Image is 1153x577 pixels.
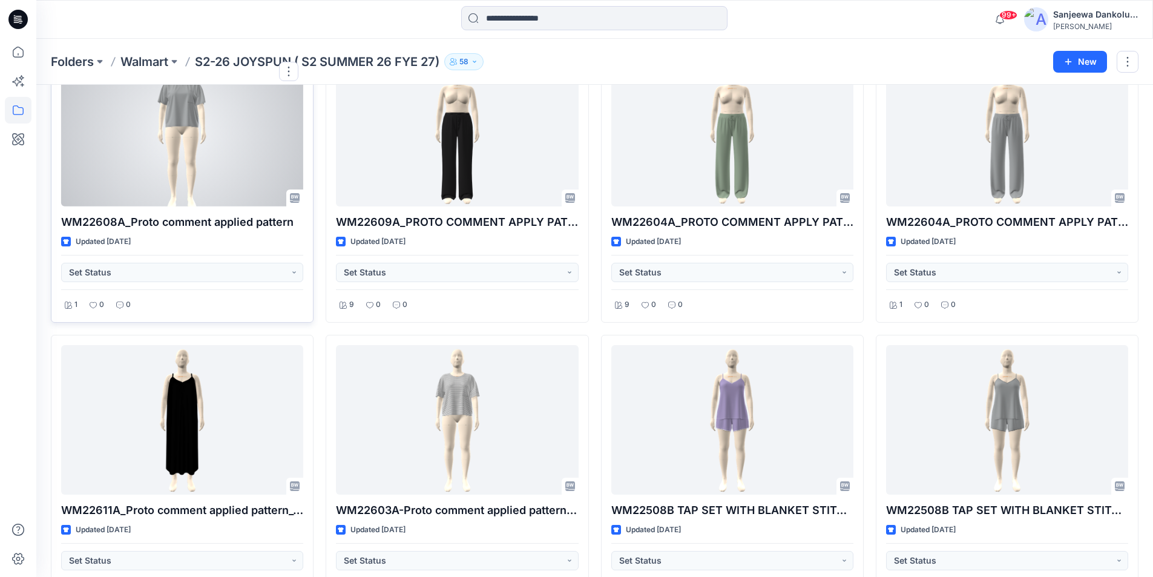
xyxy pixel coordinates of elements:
p: Updated [DATE] [76,524,131,536]
p: WM22604A_PROTO COMMENT APPLY PATTERN_REV1 [886,214,1128,231]
a: Walmart [120,53,168,70]
p: 0 [126,298,131,311]
p: 9 [349,298,354,311]
button: 58 [444,53,484,70]
p: WM22608A_Proto comment applied pattern [61,214,303,231]
p: 0 [651,298,656,311]
p: Updated [DATE] [626,524,681,536]
p: Updated [DATE] [626,236,681,248]
p: Updated [DATE] [901,524,956,536]
p: WM22508B TAP SET WITH BLANKET STITCH PROTO COMMENT APPLY PATTERN_DEV_REV4_COLORWAY_REV1 [611,502,853,519]
p: S2-26 JOYSPUN ( S2 SUMMER 26 FYE 27) [195,53,439,70]
a: WM22508B TAP SET WITH BLANKET STITCH PROTO COMMENT APPLY PATTERN_DEV_REV4 [886,345,1128,495]
p: Updated [DATE] [901,236,956,248]
p: 0 [924,298,929,311]
p: 58 [459,55,468,68]
p: 1 [899,298,902,311]
p: 0 [402,298,407,311]
p: Updated [DATE] [350,236,406,248]
p: 0 [376,298,381,311]
p: WM22604A_PROTO COMMENT APPLY PATTERN_COLORWAY_REV3 [611,214,853,231]
a: WM22609A_PROTO COMMENT APPLY PATTERN_COLORWAY [336,57,578,206]
a: WM22608A_Proto comment applied pattern [61,57,303,206]
span: 99+ [999,10,1017,20]
p: WM22611A_Proto comment applied pattern_Colorway [61,502,303,519]
div: [PERSON_NAME] [1053,22,1138,31]
a: WM22508B TAP SET WITH BLANKET STITCH PROTO COMMENT APPLY PATTERN_DEV_REV4_COLORWAY_REV1 [611,345,853,495]
p: 1 [74,298,77,311]
p: WM22508B TAP SET WITH BLANKET STITCH PROTO COMMENT APPLY PATTERN_DEV_REV4 [886,502,1128,519]
button: New [1053,51,1107,73]
p: Updated [DATE] [76,236,131,248]
p: Updated [DATE] [350,524,406,536]
p: WM22603A-Proto comment applied pattern COLORWAY [336,502,578,519]
p: WM22609A_PROTO COMMENT APPLY PATTERN_COLORWAY [336,214,578,231]
a: WM22604A_PROTO COMMENT APPLY PATTERN_REV1 [886,57,1128,206]
p: 0 [678,298,683,311]
a: WM22604A_PROTO COMMENT APPLY PATTERN_COLORWAY_REV3 [611,57,853,206]
p: 9 [625,298,629,311]
p: 0 [951,298,956,311]
a: WM22603A-Proto comment applied pattern COLORWAY [336,345,578,495]
img: avatar [1024,7,1048,31]
p: 0 [99,298,104,311]
a: Folders [51,53,94,70]
a: WM22611A_Proto comment applied pattern_Colorway [61,345,303,495]
div: Sanjeewa Dankoluwage [1053,7,1138,22]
